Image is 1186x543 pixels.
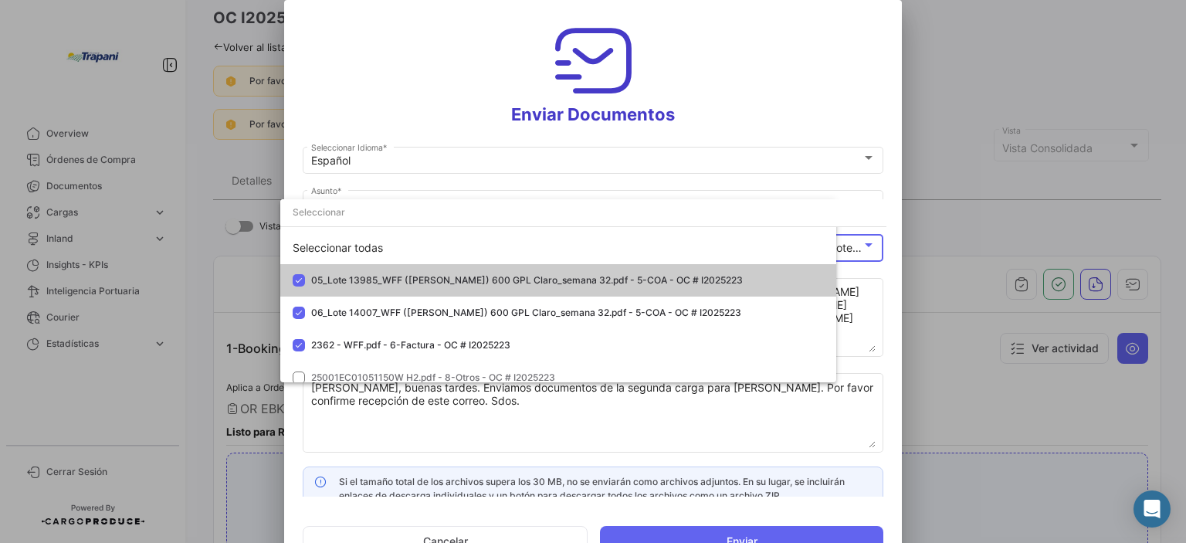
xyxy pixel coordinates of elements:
[280,199,886,226] input: dropdown search
[311,372,555,383] span: 25001EC01051150W H2.pdf - 8-Otros - OC # I2025223
[280,232,837,264] div: Seleccionar todas
[311,307,741,318] span: 06_Lote 14007_WFF ([PERSON_NAME]) 600 GPL Claro_semana 32.pdf - 5-COA - OC # I2025223
[311,339,510,351] span: 2362 - WFF.pdf - 6-Factura - OC # I2025223
[1133,490,1171,528] div: Abrir Intercom Messenger
[311,274,743,286] span: 05_Lote 13985_WFF ([PERSON_NAME]) 600 GPL Claro_semana 32.pdf - 5-COA - OC # I2025223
